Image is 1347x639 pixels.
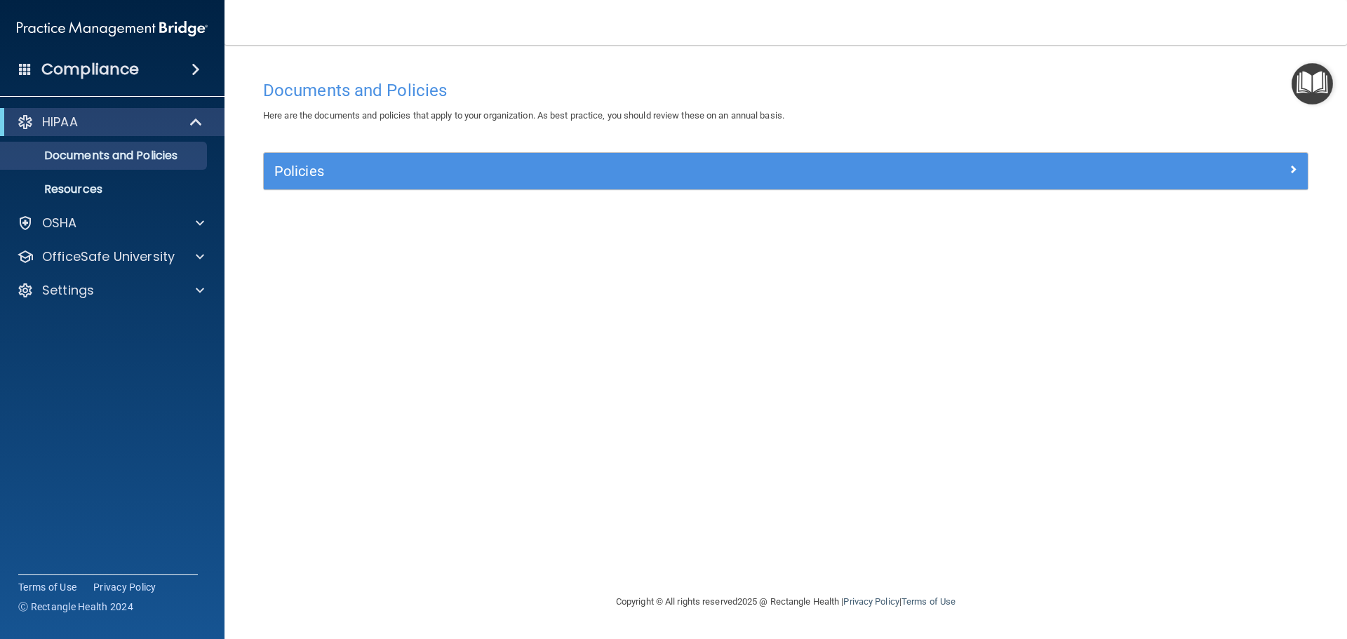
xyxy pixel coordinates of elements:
a: Privacy Policy [843,596,899,607]
span: Ⓒ Rectangle Health 2024 [18,600,133,614]
div: Copyright © All rights reserved 2025 @ Rectangle Health | | [530,579,1042,624]
a: OSHA [17,215,204,231]
a: Settings [17,282,204,299]
h4: Compliance [41,60,139,79]
a: Privacy Policy [93,580,156,594]
a: OfficeSafe University [17,248,204,265]
a: Terms of Use [902,596,956,607]
button: Open Resource Center [1292,63,1333,105]
p: Documents and Policies [9,149,201,163]
p: HIPAA [42,114,78,130]
p: Settings [42,282,94,299]
p: OfficeSafe University [42,248,175,265]
h5: Policies [274,163,1036,179]
a: HIPAA [17,114,203,130]
p: Resources [9,182,201,196]
iframe: Drift Widget Chat Controller [1104,539,1330,596]
a: Terms of Use [18,580,76,594]
span: Here are the documents and policies that apply to your organization. As best practice, you should... [263,110,784,121]
p: OSHA [42,215,77,231]
a: Policies [274,160,1297,182]
h4: Documents and Policies [263,81,1308,100]
img: PMB logo [17,15,208,43]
